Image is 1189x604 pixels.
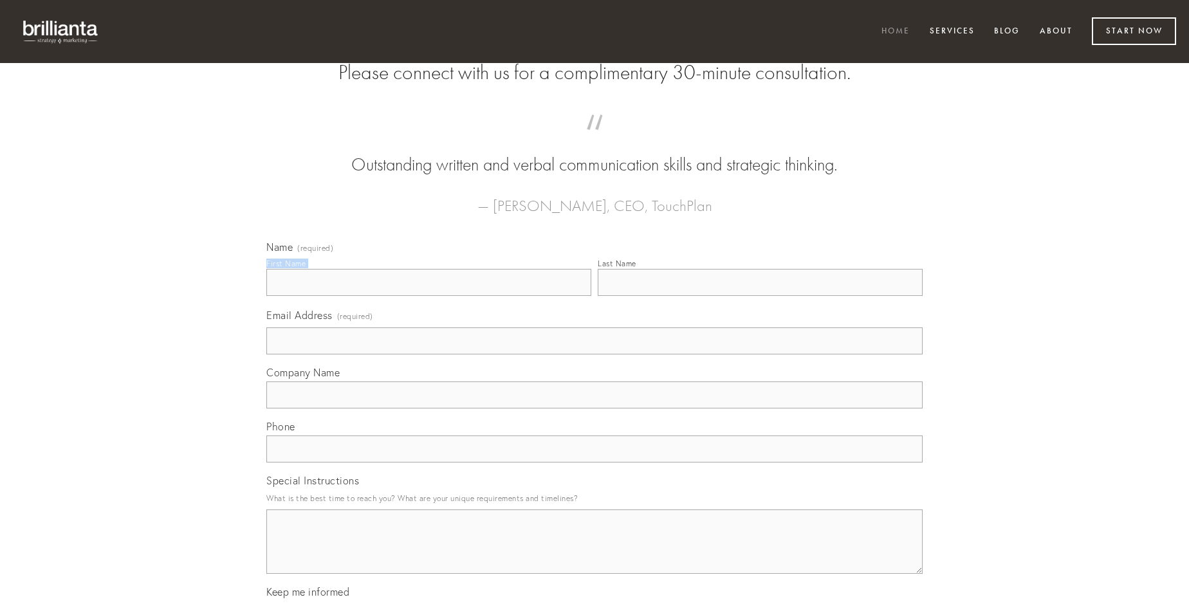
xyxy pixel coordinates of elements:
[287,127,902,152] span: “
[287,127,902,178] blockquote: Outstanding written and verbal communication skills and strategic thinking.
[13,13,109,50] img: brillianta - research, strategy, marketing
[266,309,333,322] span: Email Address
[873,21,918,42] a: Home
[266,366,340,379] span: Company Name
[266,241,293,253] span: Name
[921,21,983,42] a: Services
[266,60,923,85] h2: Please connect with us for a complimentary 30-minute consultation.
[297,244,333,252] span: (required)
[598,259,636,268] div: Last Name
[266,259,306,268] div: First Name
[287,178,902,219] figcaption: — [PERSON_NAME], CEO, TouchPlan
[1031,21,1081,42] a: About
[337,307,373,325] span: (required)
[266,585,349,598] span: Keep me informed
[266,490,923,507] p: What is the best time to reach you? What are your unique requirements and timelines?
[986,21,1028,42] a: Blog
[266,474,359,487] span: Special Instructions
[266,420,295,433] span: Phone
[1092,17,1176,45] a: Start Now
